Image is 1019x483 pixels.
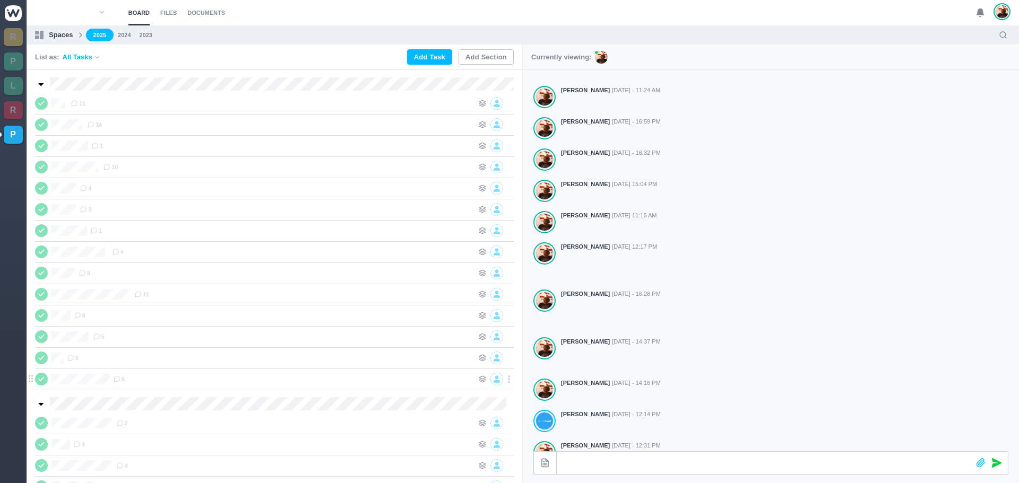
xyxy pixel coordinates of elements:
[612,117,661,126] span: [DATE] - 16:59 PM
[612,86,660,95] span: [DATE] - 11:24 AM
[536,182,553,200] img: Antonio Lopes
[612,289,661,298] span: [DATE] - 16:28 PM
[561,379,610,388] strong: [PERSON_NAME]
[71,99,85,108] span: 11
[612,242,657,251] span: [DATE] 12:17 PM
[536,339,553,357] img: Antonio Lopes
[49,30,73,40] p: Spaces
[5,5,22,21] img: winio
[74,311,85,320] span: 8
[561,148,610,157] strong: [PERSON_NAME]
[407,49,452,65] button: Add Task
[561,441,610,450] strong: [PERSON_NAME]
[4,101,23,119] a: R
[612,337,661,346] span: [DATE] - 14:37 PM
[536,119,553,137] img: Antonio Lopes
[536,412,553,430] img: João Tosta
[536,151,553,169] img: Antonio Lopes
[561,289,610,298] strong: [PERSON_NAME]
[4,77,23,95] a: L
[35,52,101,63] div: List as:
[93,332,105,341] span: 5
[80,205,91,214] span: 3
[612,441,661,450] span: [DATE] - 12:31 PM
[116,419,128,427] span: 2
[118,31,131,40] a: 2024
[561,86,610,95] strong: [PERSON_NAME]
[140,31,152,40] a: 2023
[536,292,553,310] img: Antonio Lopes
[595,51,608,64] img: AL
[612,148,661,157] span: [DATE] - 16:32 PM
[612,410,661,419] span: [DATE] - 12:14 PM
[459,49,514,65] button: Add Section
[561,410,610,419] strong: [PERSON_NAME]
[4,28,23,46] a: R
[536,381,553,399] img: Antonio Lopes
[612,180,657,189] span: [DATE] 15:04 PM
[134,290,149,298] span: 11
[67,354,79,362] span: 8
[86,29,114,42] a: 2025
[996,5,1008,19] img: Antonio Lopes
[561,337,610,346] strong: [PERSON_NAME]
[63,52,92,63] span: All Tasks
[4,52,23,71] a: P
[112,248,124,256] span: 4
[561,211,610,220] strong: [PERSON_NAME]
[103,163,118,171] span: 10
[536,88,553,106] img: Antonio Lopes
[73,440,85,449] span: 4
[116,461,128,470] span: 4
[536,213,553,231] img: Antonio Lopes
[536,244,553,262] img: Antonio Lopes
[90,226,102,235] span: 1
[113,375,125,383] span: 6
[91,142,103,150] span: 1
[4,126,23,144] a: P
[35,31,44,39] img: spaces
[612,379,661,388] span: [DATE] - 14:16 PM
[561,242,610,251] strong: [PERSON_NAME]
[531,52,591,63] p: Currently viewing:
[79,269,90,277] span: 8
[612,211,657,220] span: [DATE] 11:16 AM
[561,117,610,126] strong: [PERSON_NAME]
[561,180,610,189] strong: [PERSON_NAME]
[87,120,102,129] span: 14
[80,184,91,192] span: 4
